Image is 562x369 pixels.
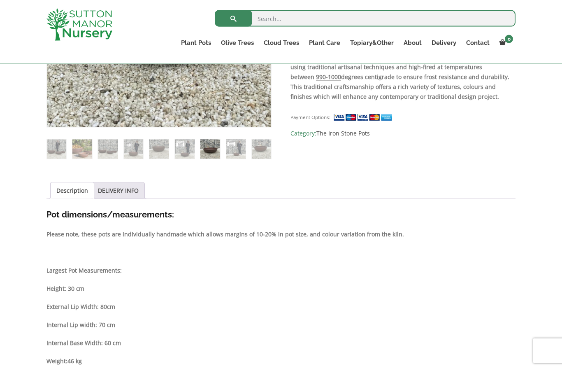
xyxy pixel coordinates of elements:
[46,321,115,329] strong: Internal Lip width: 70 cm
[46,210,174,220] strong: Pot dimensions/measurements:
[149,140,169,159] img: The Hoi An Iron Stone Plant Pots - Image 5
[76,285,84,292] strong: cm
[427,37,461,49] a: Delivery
[46,339,121,347] strong: Internal Base Width: 60 cm
[98,183,139,199] a: DELIVERY INFO
[107,303,115,311] strong: cm
[399,37,427,49] a: About
[495,37,516,49] a: 0
[290,53,509,100] strong: This beautiful [DEMOGRAPHIC_DATA] planter is hand made from natural clay using traditional artisa...
[46,230,404,238] strong: Please note, these pots are individually handmade which allows margins of 10-20% in pot size, and...
[176,37,216,49] a: Plant Pots
[345,37,399,49] a: Topiary&Other
[175,140,194,159] img: The Hoi An Iron Stone Plant Pots - Image 6
[505,35,513,43] span: 0
[252,140,271,159] img: The Hoi An Iron Stone Plant Pots - Image 9
[98,140,117,159] img: The Hoi An Iron Stone Plant Pots - Image 3
[46,8,112,41] img: logo
[56,183,88,199] a: Description
[215,10,516,27] input: Search...
[67,357,82,365] strong: 46 kg
[226,140,246,159] img: The Hoi An Iron Stone Plant Pots - Image 8
[316,129,370,137] a: The Iron Stone Pots
[72,140,92,159] img: The Hoi An Iron Stone Plant Pots - Image 2
[290,114,330,120] small: Payment Options:
[200,140,220,159] img: The Hoi An Iron Stone Plant Pots - Image 7
[124,140,143,159] img: The Hoi An Iron Stone Plant Pots - Image 4
[333,113,395,122] img: payment supported
[46,357,67,365] strong: Weight:
[216,37,259,49] a: Olive Trees
[46,285,74,292] strong: Height: 30
[46,266,122,274] strong: Largest Pot Measurements:
[259,37,304,49] a: Cloud Trees
[461,37,495,49] a: Contact
[47,140,66,159] img: The Hoi An Iron Stone Plant Pots
[304,37,345,49] a: Plant Care
[290,128,516,138] span: Category:
[46,303,107,311] strong: External Lip Width: 80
